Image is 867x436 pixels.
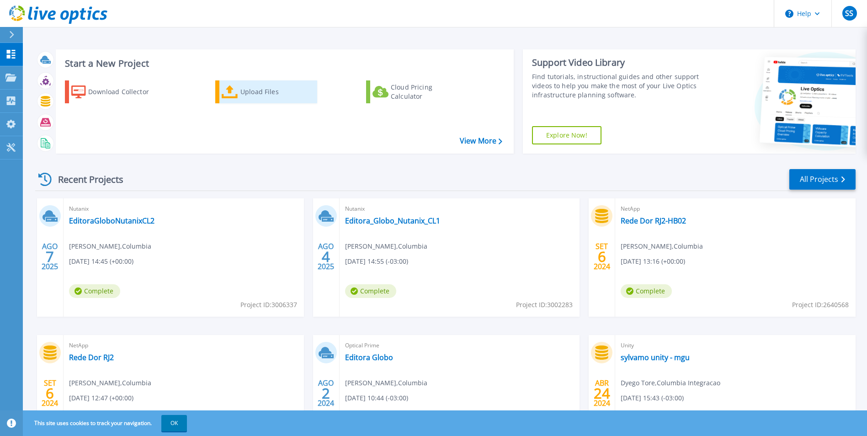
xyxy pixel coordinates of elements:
span: Optical Prime [345,340,574,351]
span: 4 [322,253,330,261]
span: Project ID: 3002283 [516,300,573,310]
span: 6 [46,389,54,397]
span: Complete [69,284,120,298]
div: Download Collector [88,83,161,101]
span: Unity [621,340,850,351]
span: 6 [598,253,606,261]
div: ABR 2024 [593,377,611,410]
span: [DATE] 15:43 (-03:00) [621,393,684,403]
span: Project ID: 2640568 [792,300,849,310]
span: [DATE] 12:47 (+00:00) [69,393,133,403]
div: Upload Files [240,83,314,101]
div: SET 2024 [593,240,611,273]
div: AGO 2024 [317,377,335,410]
a: EditoraGloboNutanixCL2 [69,216,154,225]
span: Nutanix [345,204,574,214]
span: NetApp [621,204,850,214]
a: Cloud Pricing Calculator [366,80,468,103]
span: Complete [621,284,672,298]
span: NetApp [69,340,298,351]
span: [DATE] 14:55 (-03:00) [345,256,408,266]
div: Recent Projects [35,168,136,191]
a: View More [460,137,502,145]
a: Editora Globo [345,353,393,362]
div: AGO 2025 [41,240,59,273]
span: This site uses cookies to track your navigation. [25,415,187,431]
div: Support Video Library [532,57,702,69]
span: Dyego Tore , Columbia Integracao [621,378,720,388]
span: [PERSON_NAME] , Columbia [69,378,151,388]
span: [DATE] 14:45 (+00:00) [69,256,133,266]
span: [PERSON_NAME] , Columbia [69,241,151,251]
div: SET 2024 [41,377,59,410]
span: SS [845,10,853,17]
span: [PERSON_NAME] , Columbia [345,378,427,388]
a: sylvamo unity - mgu [621,353,690,362]
div: AGO 2025 [317,240,335,273]
a: Upload Files [215,80,317,103]
span: [PERSON_NAME] , Columbia [621,241,703,251]
a: Rede Dor RJ2-HB02 [621,216,686,225]
a: All Projects [789,169,856,190]
span: 7 [46,253,54,261]
span: Project ID: 3006337 [240,300,297,310]
span: Complete [345,284,396,298]
a: Explore Now! [532,126,601,144]
span: 24 [594,389,610,397]
a: Editora_Globo_Nutanix_CL1 [345,216,440,225]
div: Find tutorials, instructional guides and other support videos to help you make the most of your L... [532,72,702,100]
span: [PERSON_NAME] , Columbia [345,241,427,251]
span: [DATE] 13:16 (+00:00) [621,256,685,266]
h3: Start a New Project [65,58,502,69]
a: Rede Dor RJ2 [69,353,114,362]
button: OK [161,415,187,431]
span: [DATE] 10:44 (-03:00) [345,393,408,403]
div: Cloud Pricing Calculator [391,83,464,101]
a: Download Collector [65,80,167,103]
span: Nutanix [69,204,298,214]
span: 2 [322,389,330,397]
